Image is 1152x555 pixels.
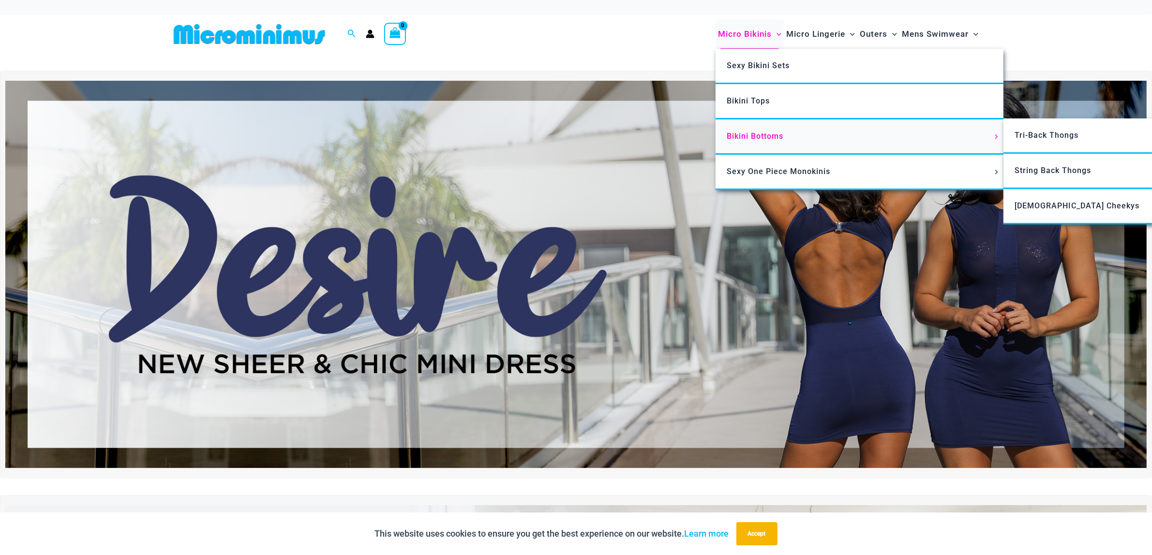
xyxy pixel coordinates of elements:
a: View Shopping Cart, empty [384,23,406,45]
nav: Site Navigation [714,18,983,50]
span: Sexy Bikini Sets [727,61,790,70]
span: Bikini Bottoms [727,131,784,141]
a: Account icon link [366,29,374,38]
img: Desire me Navy Dress [5,81,1147,468]
span: Mens Swimwear [902,22,969,46]
span: Bikini Tops [727,96,770,105]
button: Accept [736,522,778,545]
a: Bikini BottomsMenu ToggleMenu Toggle [716,119,1003,155]
img: MM SHOP LOGO FLAT [170,23,329,45]
a: Sexy One Piece MonokinisMenu ToggleMenu Toggle [716,155,1003,190]
a: OutersMenu ToggleMenu Toggle [857,19,899,49]
span: Outers [860,22,887,46]
span: Tri-Back Thongs [1015,131,1079,140]
a: Sexy Bikini Sets [716,49,1003,84]
a: Micro LingerieMenu ToggleMenu Toggle [784,19,857,49]
a: Learn more [685,528,729,539]
span: [DEMOGRAPHIC_DATA] Cheekys [1015,201,1140,210]
span: Micro Lingerie [786,22,845,46]
span: Menu Toggle [991,170,1002,175]
span: Menu Toggle [845,22,855,46]
a: Search icon link [347,28,356,40]
p: This website uses cookies to ensure you get the best experience on our website. [375,526,729,541]
a: Bikini Tops [716,84,1003,119]
span: String Back Thongs [1015,166,1092,175]
span: Menu Toggle [772,22,781,46]
span: Sexy One Piece Monokinis [727,167,831,176]
span: Menu Toggle [887,22,897,46]
a: Mens SwimwearMenu ToggleMenu Toggle [899,19,981,49]
span: Micro Bikinis [718,22,772,46]
a: Micro BikinisMenu ToggleMenu Toggle [716,19,784,49]
span: Menu Toggle [991,134,1002,139]
span: Menu Toggle [969,22,978,46]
